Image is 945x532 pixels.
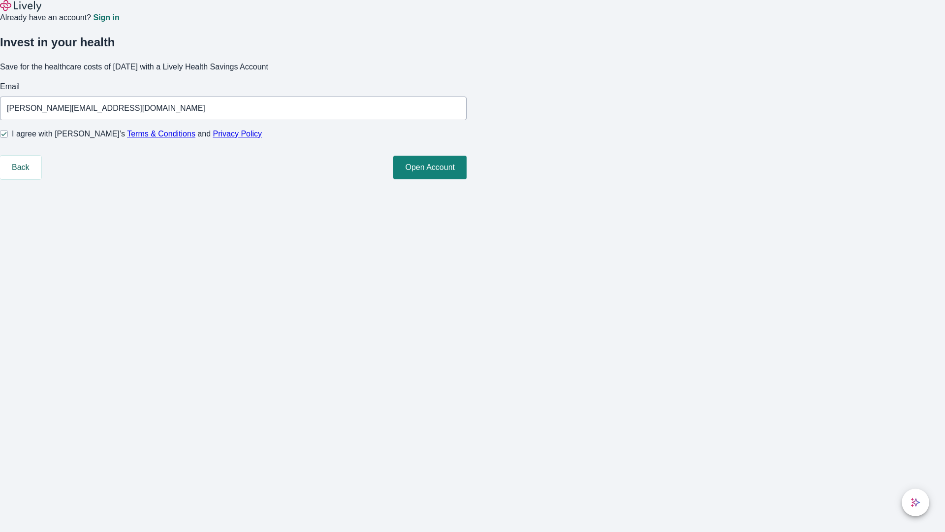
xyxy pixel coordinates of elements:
a: Sign in [93,14,119,22]
button: chat [902,489,929,516]
a: Terms & Conditions [127,130,195,138]
button: Open Account [393,156,467,179]
span: I agree with [PERSON_NAME]’s and [12,128,262,140]
svg: Lively AI Assistant [911,498,920,507]
a: Privacy Policy [213,130,262,138]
